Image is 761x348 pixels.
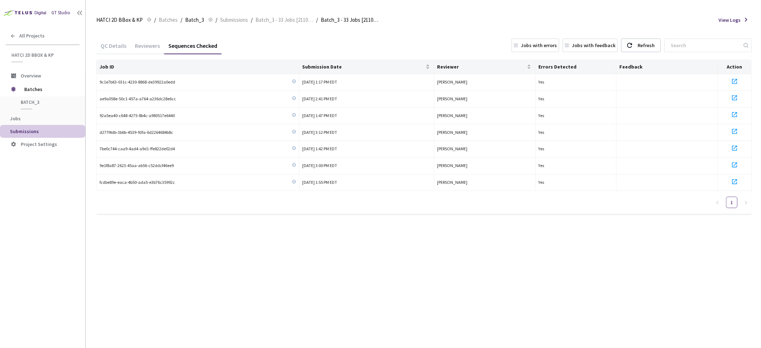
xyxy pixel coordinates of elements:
[302,146,337,151] span: [DATE] 1:42 PM EDT
[744,201,748,205] span: right
[10,128,39,135] span: Submissions
[10,115,21,122] span: Jobs
[437,163,467,168] span: [PERSON_NAME]
[572,42,615,49] div: Jobs with feedback
[254,16,315,24] a: Batch_3 - 33 Jobs [2110:51957]
[437,130,467,135] span: [PERSON_NAME]
[715,201,720,205] span: left
[437,96,467,101] span: [PERSON_NAME]
[181,16,182,24] li: /
[100,179,175,186] span: fcdbe89e-eaca-4b50-ada5-e3b76c35992c
[154,16,156,24] li: /
[215,16,217,24] li: /
[437,146,467,151] span: [PERSON_NAME]
[100,146,175,152] span: 7be0c744-caa9-4ad4-a9d1-ffe822de02d4
[97,60,299,74] th: Job ID
[726,197,737,208] a: 1
[164,42,222,54] div: Sequences Checked
[100,129,173,136] span: d277f4db-3b6b-4539-93fa-6d2264684b8c
[100,96,176,102] span: ae9a058e-50c1-457a-a764-a236dc28e6cc
[302,163,337,168] span: [DATE] 3:00 PM EDT
[302,180,337,185] span: [DATE] 1:55 PM EDT
[538,146,544,151] span: Yes
[718,60,752,74] th: Action
[96,16,143,24] span: HATCI 2D BBox & KP
[21,99,73,105] span: Batch_3
[21,141,57,147] span: Project Settings
[302,130,337,135] span: [DATE] 3:12 PM EDT
[437,113,467,118] span: [PERSON_NAME]
[302,64,425,70] span: Submission Date
[159,16,178,24] span: Batches
[100,162,174,169] span: 9e1f8a87-2623-45aa-ab56-c52ddcf46ee9
[740,197,752,208] button: right
[321,16,379,24] span: Batch_3 - 33 Jobs [2110:51957] QC - [DATE]
[538,180,544,185] span: Yes
[157,16,179,24] a: Batches
[538,113,544,118] span: Yes
[316,16,318,24] li: /
[96,42,131,54] div: QC Details
[302,113,337,118] span: [DATE] 1:47 PM EDT
[434,60,536,74] th: Reviewer
[19,33,45,39] span: All Projects
[220,16,248,24] span: Submissions
[638,39,655,52] div: Refresh
[24,82,73,96] span: Batches
[538,130,544,135] span: Yes
[11,52,75,58] span: HATCI 2D BBox & KP
[51,10,70,16] div: GT Studio
[302,96,337,101] span: [DATE] 2:41 PM EDT
[719,16,741,24] span: View Logs
[131,42,164,54] div: Reviewers
[100,112,175,119] span: 92a5ea40-c648-4275-8b4c-a980517e6440
[538,79,544,85] span: Yes
[740,197,752,208] li: Next Page
[251,16,253,24] li: /
[299,60,435,74] th: Submission Date
[302,79,337,85] span: [DATE] 1:17 PM EDT
[185,16,204,24] span: Batch_3
[666,39,742,52] input: Search
[437,180,467,185] span: [PERSON_NAME]
[100,79,175,86] span: 9c1e7b63-031c-4230-8868-de39922a0edd
[219,16,249,24] a: Submissions
[617,60,718,74] th: Feedback
[712,197,723,208] button: left
[712,197,723,208] li: Previous Page
[255,16,313,24] span: Batch_3 - 33 Jobs [2110:51957]
[21,72,41,79] span: Overview
[437,79,467,85] span: [PERSON_NAME]
[538,96,544,101] span: Yes
[437,64,526,70] span: Reviewer
[536,60,617,74] th: Errors Detected
[521,42,557,49] div: Jobs with errors
[538,163,544,168] span: Yes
